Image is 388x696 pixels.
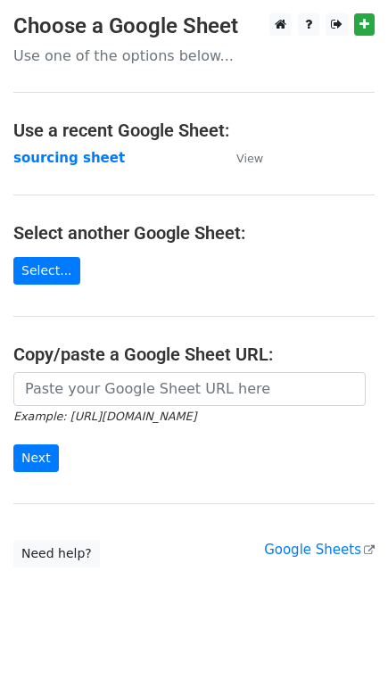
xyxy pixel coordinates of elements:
a: Need help? [13,540,100,568]
a: Select... [13,257,80,285]
a: Google Sheets [264,542,375,558]
h4: Copy/paste a Google Sheet URL: [13,344,375,365]
a: sourcing sheet [13,150,125,166]
p: Use one of the options below... [13,46,375,65]
h4: Select another Google Sheet: [13,222,375,244]
a: View [219,150,263,166]
h3: Choose a Google Sheet [13,13,375,39]
h4: Use a recent Google Sheet: [13,120,375,141]
small: View [236,152,263,165]
input: Next [13,444,59,472]
input: Paste your Google Sheet URL here [13,372,366,406]
small: Example: [URL][DOMAIN_NAME] [13,410,196,423]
